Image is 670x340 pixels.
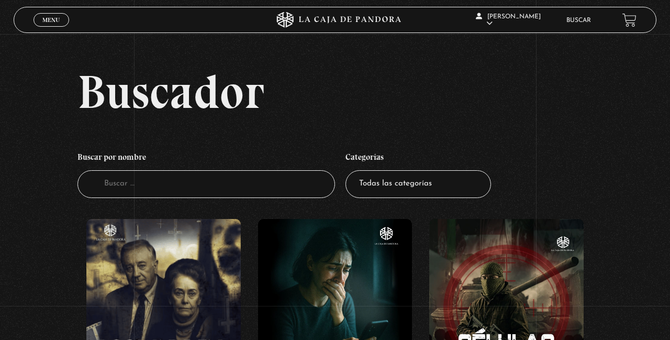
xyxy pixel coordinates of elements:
a: View your shopping cart [622,13,636,27]
h2: Buscador [77,68,656,115]
span: Menu [42,17,60,23]
a: Buscar [566,17,591,24]
span: Cerrar [39,26,64,33]
h4: Buscar por nombre [77,147,335,171]
span: [PERSON_NAME] [476,14,541,27]
h4: Categorías [345,147,491,171]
